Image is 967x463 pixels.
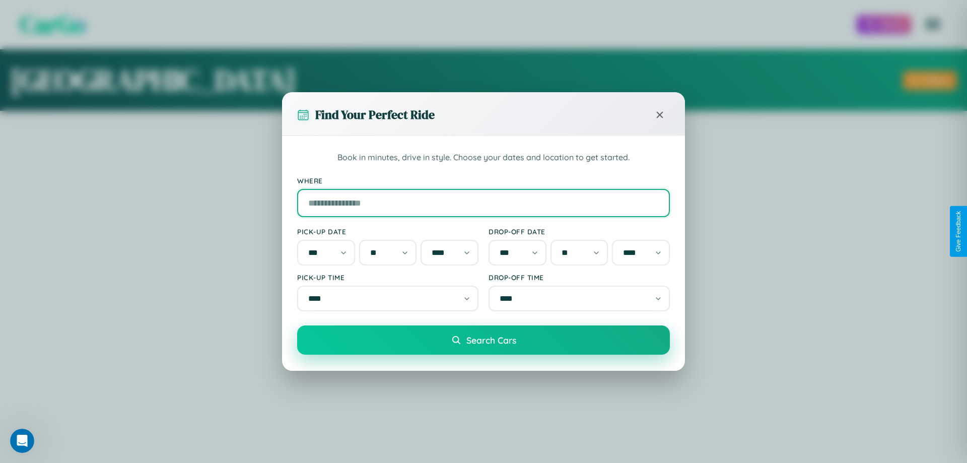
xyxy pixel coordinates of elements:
h3: Find Your Perfect Ride [315,106,435,123]
label: Pick-up Date [297,227,478,236]
label: Drop-off Date [489,227,670,236]
label: Pick-up Time [297,273,478,282]
button: Search Cars [297,325,670,355]
label: Where [297,176,670,185]
p: Book in minutes, drive in style. Choose your dates and location to get started. [297,151,670,164]
label: Drop-off Time [489,273,670,282]
span: Search Cars [466,335,516,346]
